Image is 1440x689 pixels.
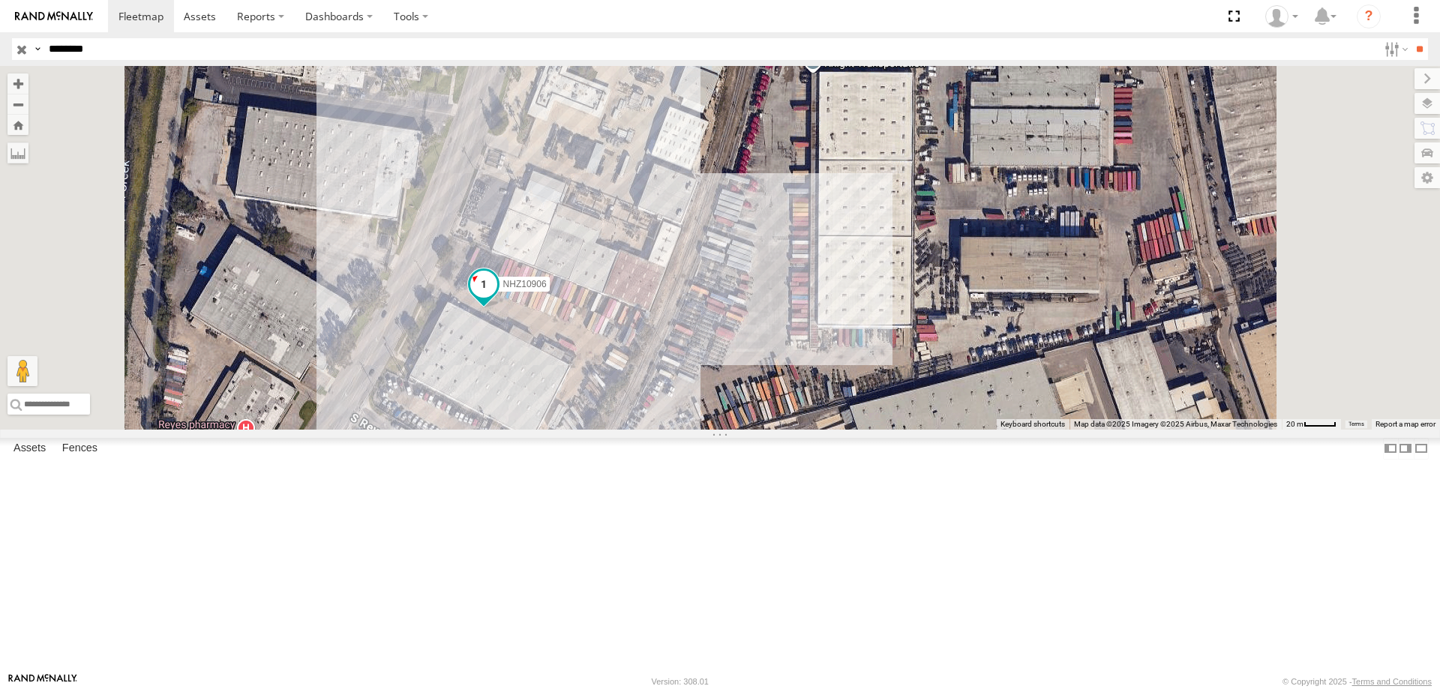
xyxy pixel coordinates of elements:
label: Search Filter Options [1378,38,1411,60]
label: Dock Summary Table to the Left [1383,438,1398,460]
img: rand-logo.svg [15,11,93,22]
label: Fences [55,438,105,459]
span: NHZ10906 [503,279,547,289]
button: Map Scale: 20 m per 40 pixels [1282,419,1341,430]
a: Terms and Conditions [1352,677,1432,686]
div: Version: 308.01 [652,677,709,686]
a: Report a map error [1375,420,1435,428]
label: Measure [7,142,28,163]
button: Zoom out [7,94,28,115]
span: Map data ©2025 Imagery ©2025 Airbus, Maxar Technologies [1074,420,1277,428]
span: 20 m [1286,420,1303,428]
div: © Copyright 2025 - [1282,677,1432,686]
button: Zoom Home [7,115,28,135]
a: Visit our Website [8,674,77,689]
button: Drag Pegman onto the map to open Street View [7,356,37,386]
a: Terms (opens in new tab) [1348,421,1364,427]
i: ? [1357,4,1381,28]
button: Keyboard shortcuts [1000,419,1065,430]
label: Hide Summary Table [1414,438,1429,460]
label: Assets [6,438,53,459]
button: Zoom in [7,73,28,94]
label: Map Settings [1414,167,1440,188]
label: Search Query [31,38,43,60]
div: Zulema McIntosch [1260,5,1303,28]
label: Dock Summary Table to the Right [1398,438,1413,460]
